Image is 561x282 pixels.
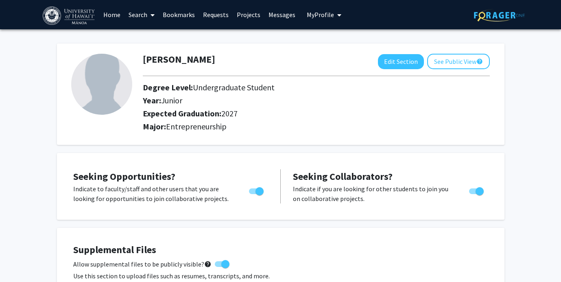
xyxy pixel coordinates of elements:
a: Projects [233,0,264,29]
span: Entrepreneurship [166,121,227,131]
img: Profile Picture [71,54,132,115]
iframe: Chat [6,245,35,276]
a: Search [124,0,159,29]
div: Toggle [466,184,488,196]
a: Bookmarks [159,0,199,29]
h2: Major: [143,122,490,131]
mat-icon: help [476,57,483,66]
h2: Degree Level: [143,83,433,92]
h1: [PERSON_NAME] [143,54,215,66]
span: Allow supplemental files to be publicly visible? [73,259,212,269]
span: Seeking Collaborators? [293,170,393,183]
p: Indicate to faculty/staff and other users that you are looking for opportunities to join collabor... [73,184,234,203]
span: My Profile [307,11,334,19]
h2: Year: [143,96,433,105]
div: Toggle [246,184,268,196]
a: Requests [199,0,233,29]
button: Edit Section [378,54,424,69]
img: University of Hawaiʻi at Mānoa Logo [43,7,96,25]
p: Use this section to upload files such as resumes, transcripts, and more. [73,271,488,281]
p: Indicate if you are looking for other students to join you on collaborative projects. [293,184,454,203]
button: See Public View [427,54,490,69]
a: Messages [264,0,299,29]
a: Home [99,0,124,29]
h2: Expected Graduation: [143,109,433,118]
mat-icon: help [204,259,212,269]
span: Seeking Opportunities? [73,170,175,183]
h4: Supplemental Files [73,244,488,256]
img: ForagerOne Logo [474,9,525,22]
span: Junior [161,95,182,105]
span: 2027 [221,108,238,118]
span: Undergraduate Student [193,82,275,92]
